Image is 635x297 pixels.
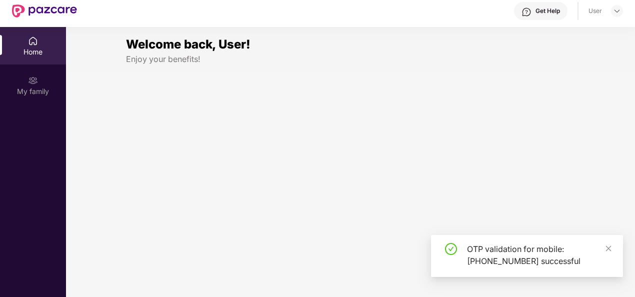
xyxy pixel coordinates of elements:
[613,7,621,15] img: svg+xml;base64,PHN2ZyBpZD0iRHJvcGRvd24tMzJ4MzIiIHhtbG5zPSJodHRwOi8vd3d3LnczLm9yZy8yMDAwL3N2ZyIgd2...
[535,7,560,15] div: Get Help
[126,54,575,64] div: Enjoy your benefits!
[28,75,38,85] img: svg+xml;base64,PHN2ZyB3aWR0aD0iMjAiIGhlaWdodD0iMjAiIHZpZXdCb3g9IjAgMCAyMCAyMCIgZmlsbD0ibm9uZSIgeG...
[445,243,457,255] span: check-circle
[12,4,77,17] img: New Pazcare Logo
[467,243,611,267] div: OTP validation for mobile: [PHONE_NUMBER] successful
[521,7,531,17] img: svg+xml;base64,PHN2ZyBpZD0iSGVscC0zMngzMiIgeG1sbnM9Imh0dHA6Ly93d3cudzMub3JnLzIwMDAvc3ZnIiB3aWR0aD...
[28,36,38,46] img: svg+xml;base64,PHN2ZyBpZD0iSG9tZSIgeG1sbnM9Imh0dHA6Ly93d3cudzMub3JnLzIwMDAvc3ZnIiB3aWR0aD0iMjAiIG...
[605,245,612,252] span: close
[126,37,250,51] span: Welcome back, User!
[588,7,602,15] div: User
